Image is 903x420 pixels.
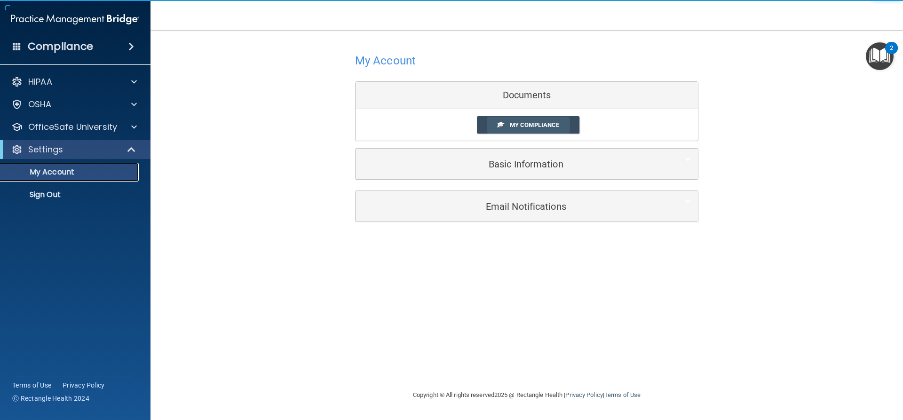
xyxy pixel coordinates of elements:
[866,42,894,70] button: Open Resource Center, 2 new notifications
[6,167,135,177] p: My Account
[11,10,139,29] img: PMB logo
[355,55,416,67] h4: My Account
[11,121,137,133] a: OfficeSafe University
[356,82,698,109] div: Documents
[11,99,137,110] a: OSHA
[11,76,137,87] a: HIPAA
[12,380,51,390] a: Terms of Use
[6,190,135,199] p: Sign Out
[604,391,641,398] a: Terms of Use
[355,380,698,410] div: Copyright © All rights reserved 2025 @ Rectangle Health | |
[28,121,117,133] p: OfficeSafe University
[28,99,52,110] p: OSHA
[565,391,602,398] a: Privacy Policy
[11,144,136,155] a: Settings
[28,144,63,155] p: Settings
[363,201,662,212] h5: Email Notifications
[28,40,93,53] h4: Compliance
[63,380,105,390] a: Privacy Policy
[890,48,893,60] div: 2
[363,196,691,217] a: Email Notifications
[363,153,691,174] a: Basic Information
[28,76,52,87] p: HIPAA
[510,121,559,128] span: My Compliance
[12,394,89,403] span: Ⓒ Rectangle Health 2024
[363,159,662,169] h5: Basic Information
